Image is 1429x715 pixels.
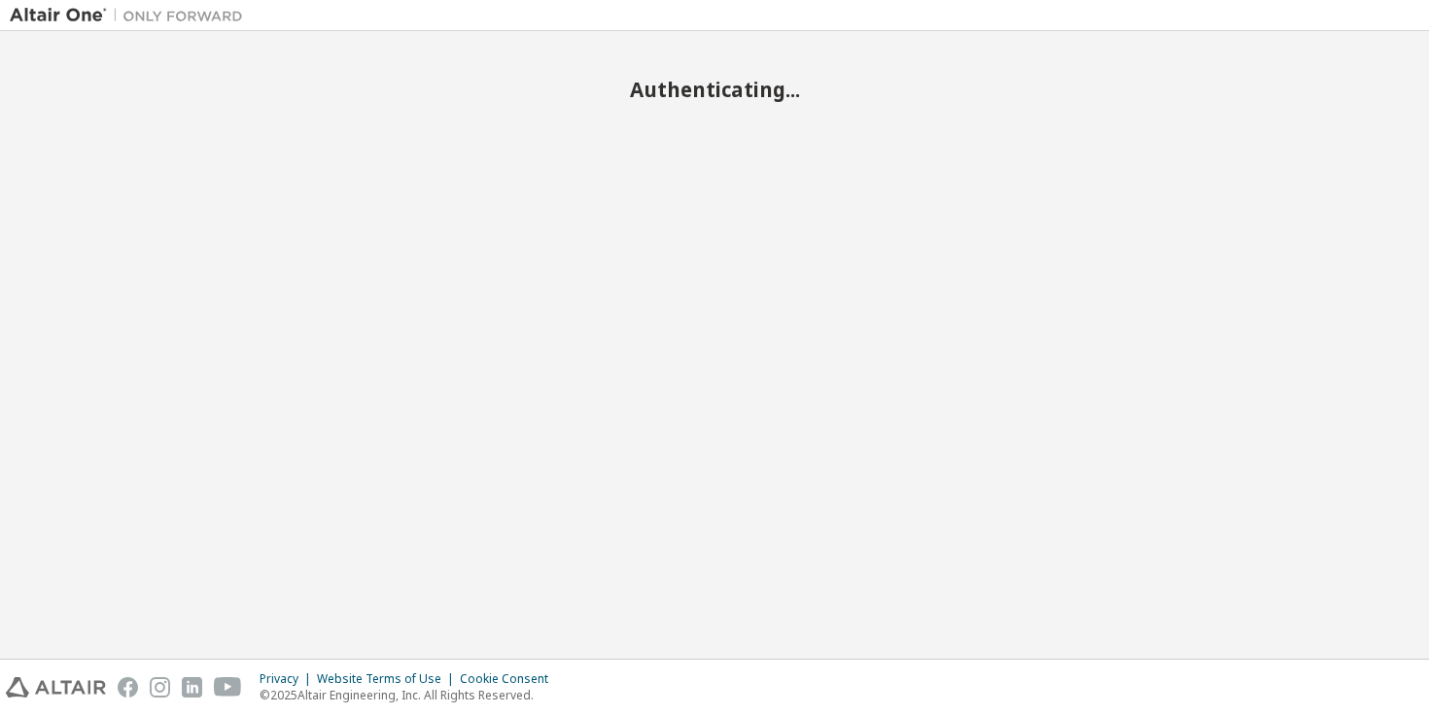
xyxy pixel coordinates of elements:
[260,687,560,703] p: © 2025 Altair Engineering, Inc. All Rights Reserved.
[260,671,317,687] div: Privacy
[460,671,560,687] div: Cookie Consent
[6,677,106,698] img: altair_logo.svg
[214,677,242,698] img: youtube.svg
[118,677,138,698] img: facebook.svg
[10,6,253,25] img: Altair One
[10,77,1419,102] h2: Authenticating...
[150,677,170,698] img: instagram.svg
[317,671,460,687] div: Website Terms of Use
[182,677,202,698] img: linkedin.svg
